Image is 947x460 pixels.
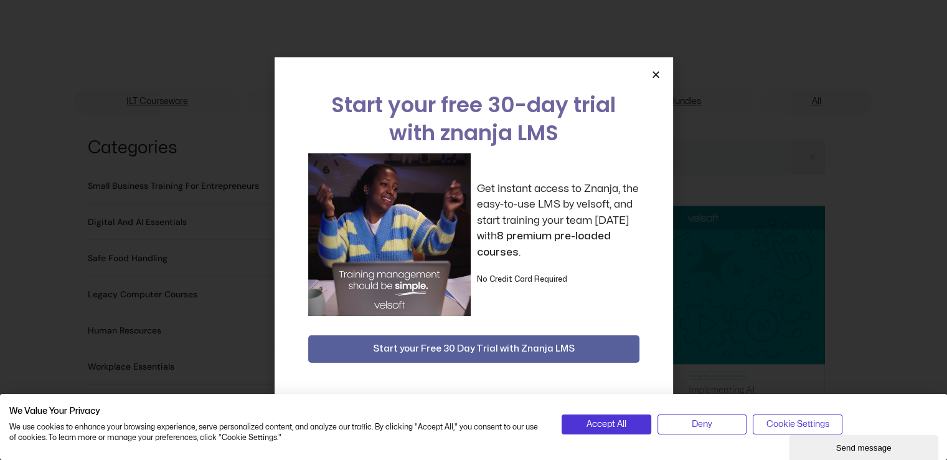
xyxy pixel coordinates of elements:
[308,153,471,316] img: a woman sitting at her laptop dancing
[477,276,567,283] strong: No Credit Card Required
[692,418,712,431] span: Deny
[753,414,842,434] button: Adjust cookie preferences
[587,418,626,431] span: Accept All
[308,335,639,363] button: Start your Free 30 Day Trial with Znanja LMS
[373,342,575,357] span: Start your Free 30 Day Trial with Znanja LMS
[308,91,639,147] h2: Start your free 30-day trial with znanja LMS
[9,422,543,443] p: We use cookies to enhance your browsing experience, serve personalized content, and analyze our t...
[651,70,661,79] a: Close
[477,181,639,261] p: Get instant access to Znanja, the easy-to-use LMS by velsoft, and start training your team [DATE]...
[789,433,941,460] iframe: chat widget
[562,414,651,434] button: Accept all cookies
[766,418,829,431] span: Cookie Settings
[477,231,611,257] strong: 8 premium pre-loaded courses
[9,406,543,417] h2: We Value Your Privacy
[657,414,747,434] button: Deny all cookies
